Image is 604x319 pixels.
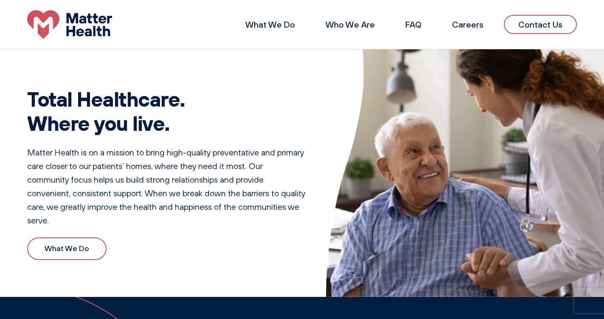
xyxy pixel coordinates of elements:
[27,146,306,227] p: Matter Health is on a mission to bring high-quality preventative and primary care closer to our p...
[326,19,375,30] a: Who We Are
[27,237,107,260] a: What We Do
[27,87,306,136] h1: Total Healthcare. Where you live.
[452,19,483,30] a: Careers
[405,19,421,30] a: FAQ
[504,15,577,34] a: Contact Us
[245,19,295,30] a: What We Do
